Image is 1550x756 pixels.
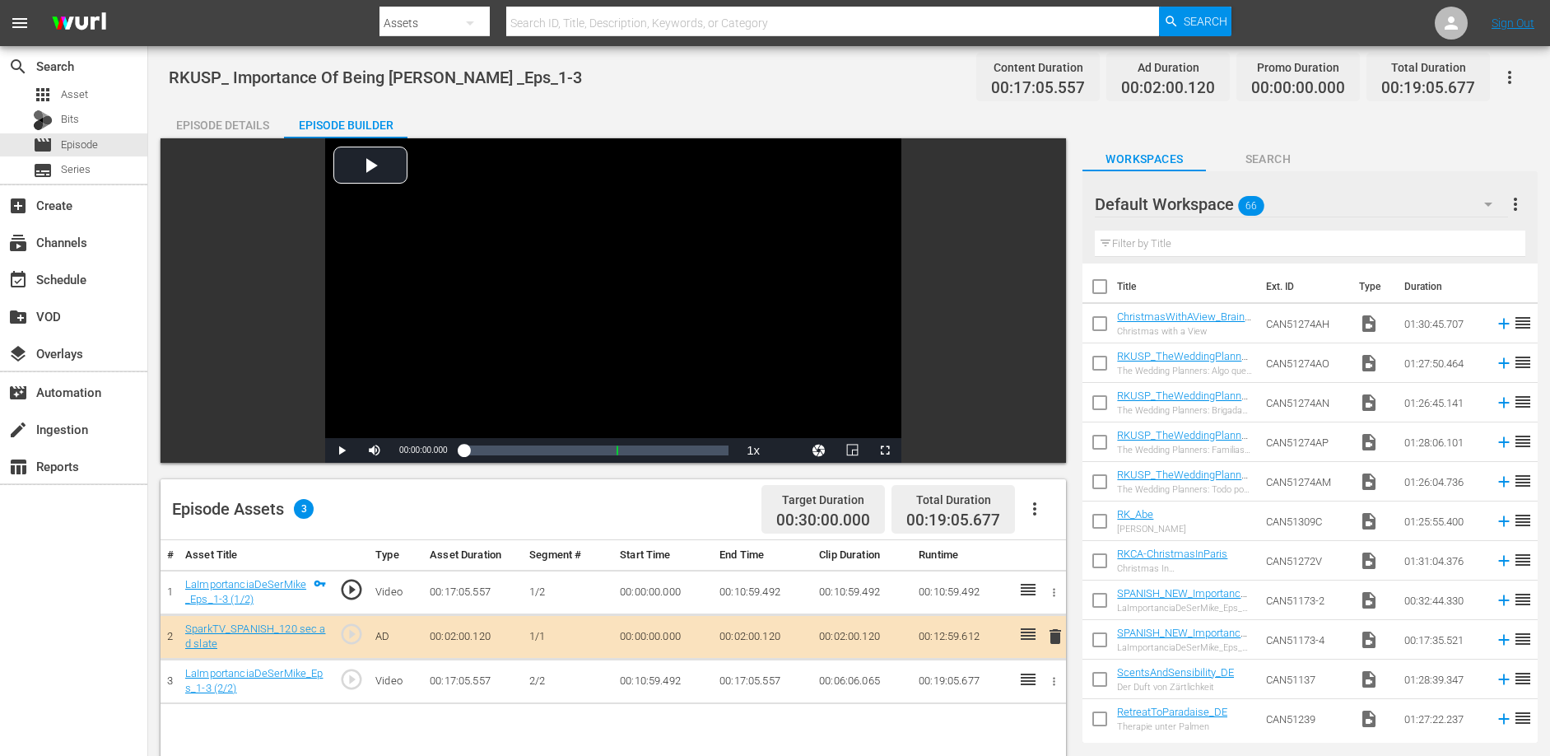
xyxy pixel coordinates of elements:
td: CAN51274AN [1259,383,1352,422]
span: reorder [1513,708,1533,728]
td: 00:02:00.120 [713,614,812,659]
button: more_vert [1506,184,1525,224]
div: Episode Details [161,105,284,145]
th: Asset Duration [423,540,523,571]
span: Search [8,57,28,77]
td: 00:02:00.120 [812,614,912,659]
div: Christmas In [GEOGRAPHIC_DATA] [1117,563,1252,574]
td: 00:12:59.612 [912,614,1012,659]
div: The Wedding Planners: Algo que Celebrar [1117,366,1252,376]
td: AD [369,614,423,659]
td: 2/2 [523,659,613,703]
svg: Add to Episode [1495,473,1513,491]
span: Series [61,161,91,178]
div: LaImportanciaDeSerMike_Eps_6-10 [1117,603,1252,614]
td: 00:19:05.677 [912,659,1012,703]
td: Video [369,570,423,614]
th: Type [369,540,423,571]
span: 00:00:00.000 [399,446,447,455]
th: Asset Title [179,540,333,571]
a: RK_Abe [1117,508,1153,520]
span: reorder [1513,590,1533,609]
td: CAN51173-2 [1259,581,1352,620]
td: 1/2 [523,570,613,614]
span: 3 [294,499,314,519]
svg: Add to Episode [1495,354,1513,372]
td: 00:17:05.557 [713,659,812,703]
div: Progress Bar [464,446,729,455]
span: 00:30:00.000 [776,511,870,530]
div: The Wedding Planners: Brigada Nupcial [1117,405,1252,416]
span: 00:19:05.677 [1381,79,1475,98]
svg: Add to Episode [1495,670,1513,688]
span: Create [8,196,28,216]
button: Jump To Time [803,438,836,463]
td: CAN51274AO [1259,343,1352,383]
a: SparkTV_SPANISH_120 sec ad slate [185,623,325,651]
span: menu [10,13,30,33]
th: # [161,540,179,571]
div: LaImportanciaDeSerMike_Eps_4-6 [1117,642,1252,653]
td: 01:26:04.736 [1398,462,1488,502]
svg: Add to Episode [1495,433,1513,451]
td: 00:10:59.492 [613,659,713,703]
td: 01:28:39.347 [1398,660,1488,699]
a: LaImportanciaDeSerMike_Eps_1-3 (1/2) [185,578,306,606]
a: Sign Out [1492,16,1534,30]
span: more_vert [1506,194,1525,214]
a: SPANISH_NEW_ImportanceOfBeingMike_Eps_4-6 [1117,627,1247,651]
span: Video [1359,670,1379,689]
td: 01:31:04.376 [1398,541,1488,581]
div: Total Duration [906,488,1000,511]
span: Series [33,161,53,180]
button: Mute [358,438,391,463]
span: play_circle_outline [339,577,364,602]
span: reorder [1513,629,1533,649]
svg: Add to Episode [1495,710,1513,728]
span: Video [1359,511,1379,531]
td: 00:32:44.330 [1398,581,1488,620]
td: CAN51274AP [1259,422,1352,462]
div: Total Duration [1381,56,1475,79]
td: 2 [161,614,179,659]
span: RKUSP_ Importance Of Being [PERSON_NAME] _Eps_1-3 [169,68,582,87]
div: [PERSON_NAME] [1117,524,1186,534]
a: RKUSP_TheWeddingPlanners_BridalBrigade [1117,390,1250,414]
span: Video [1359,393,1379,413]
button: Episode Details [161,105,284,138]
a: ScentsAndSensibility_DE [1117,666,1234,679]
a: LaImportanciaDeSerMike_Eps_1-3 (2/2) [185,667,323,695]
td: 00:10:59.492 [912,570,1012,614]
svg: Add to Episode [1495,552,1513,570]
span: Search [1184,7,1227,36]
span: reorder [1513,392,1533,412]
span: Video [1359,590,1379,610]
td: 00:17:05.557 [423,570,523,614]
span: Video [1359,551,1379,571]
span: play_circle_outline [339,622,364,646]
th: Runtime [912,540,1012,571]
a: RKUSP_TheWeddingPlanners_ChampagneDreams [1117,350,1250,375]
a: RKUSP_TheWeddingPlanners_AllForLove [1117,469,1250,493]
button: Picture-in-Picture [836,438,868,463]
span: reorder [1513,511,1533,530]
span: delete [1045,627,1065,646]
td: 00:17:35.521 [1398,620,1488,660]
button: Search [1159,7,1231,36]
div: Content Duration [991,56,1085,79]
td: CAN51173-4 [1259,620,1352,660]
div: Promo Duration [1251,56,1345,79]
a: RKUSP_TheWeddingPlanners_FeudingFamilies [1117,429,1250,454]
svg: Add to Episode [1495,512,1513,530]
span: reorder [1513,669,1533,688]
td: Video [369,659,423,703]
th: Clip Duration [812,540,912,571]
td: CAN51239 [1259,699,1352,739]
span: Video [1359,709,1379,729]
button: Fullscreen [868,438,901,463]
span: Video [1359,353,1379,373]
th: Ext. ID [1256,264,1349,310]
td: CAN51274AH [1259,304,1352,343]
button: Play [325,438,358,463]
span: Reports [8,457,28,477]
